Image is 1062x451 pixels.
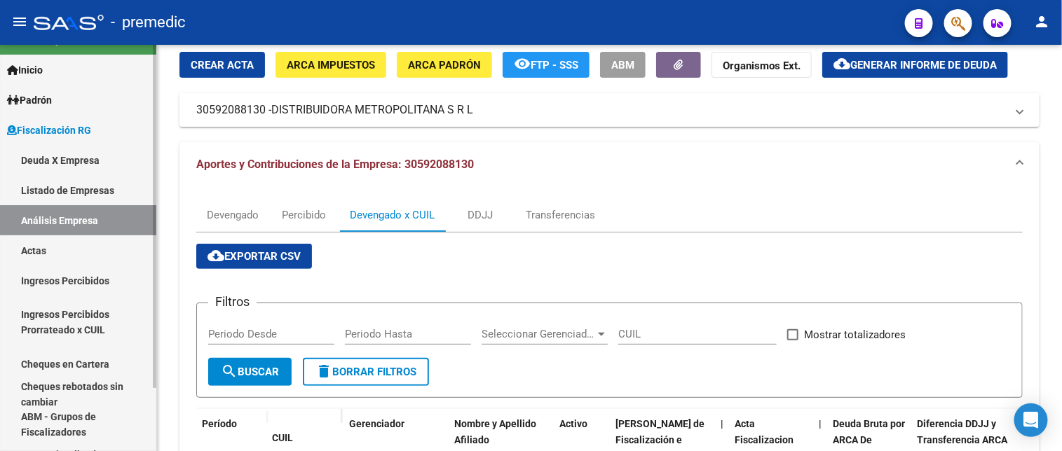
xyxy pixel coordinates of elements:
mat-icon: person [1034,13,1051,30]
div: Devengado [207,207,259,223]
button: ABM [600,52,646,78]
mat-panel-title: 30592088130 - [196,102,1006,118]
span: Mostrar totalizadores [804,326,906,343]
div: Devengado x CUIL [350,207,435,223]
mat-expansion-panel-header: Aportes y Contribuciones de la Empresa: 30592088130 [179,142,1040,187]
button: Organismos Ext. [712,52,812,78]
span: DISTRIBUIDORA METROPOLITANA S R L [271,102,473,118]
h3: Filtros [208,292,257,312]
span: Buscar [221,366,279,378]
mat-icon: remove_red_eye [514,55,531,72]
span: CUIL [272,432,293,443]
span: Crear Acta [191,59,254,71]
span: FTP - SSS [531,59,578,71]
span: Fiscalización RG [7,123,91,138]
button: Crear Acta [179,52,265,78]
span: - premedic [111,7,186,38]
span: | [721,418,723,429]
button: ARCA Impuestos [275,52,386,78]
mat-icon: menu [11,13,28,30]
mat-icon: search [221,363,238,380]
button: Exportar CSV [196,244,312,269]
span: Inicio [7,62,43,78]
span: Nombre y Apellido Afiliado [454,418,536,445]
div: DDJJ [468,207,493,223]
span: ARCA Padrón [408,59,481,71]
span: Acta Fiscalizacion [735,418,794,445]
mat-expansion-panel-header: 30592088130 -DISTRIBUIDORA METROPOLITANA S R L [179,93,1040,127]
span: Activo [559,418,587,429]
div: Transferencias [526,207,595,223]
span: Exportar CSV [207,250,301,263]
span: Diferencia DDJJ y Transferencia ARCA [917,418,1007,445]
button: FTP - SSS [503,52,590,78]
mat-icon: delete [315,363,332,380]
mat-icon: cloud_download [833,55,850,72]
strong: Organismos Ext. [723,60,801,72]
button: ARCA Padrón [397,52,492,78]
mat-icon: cloud_download [207,247,224,264]
button: Generar informe de deuda [822,52,1008,78]
button: Buscar [208,358,292,386]
div: Percibido [282,207,327,223]
span: Período [202,418,237,429]
div: Open Intercom Messenger [1014,403,1048,437]
button: Borrar Filtros [303,358,429,386]
span: ABM [611,59,634,71]
span: Generar informe de deuda [850,59,997,71]
span: Padrón [7,92,52,108]
span: Gerenciador [349,418,404,429]
span: Borrar Filtros [315,366,416,378]
span: Aportes y Contribuciones de la Empresa: 30592088130 [196,158,474,171]
span: Seleccionar Gerenciador [482,328,595,340]
span: ARCA Impuestos [287,59,375,71]
span: | [819,418,822,429]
